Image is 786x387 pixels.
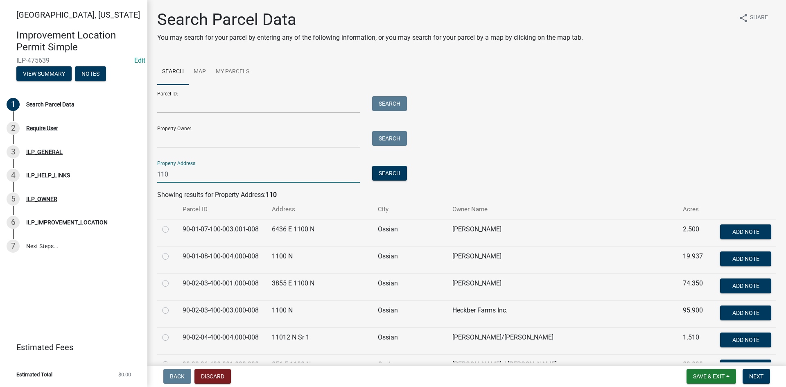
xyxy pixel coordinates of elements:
td: 19.937 [678,246,713,273]
p: You may search for your parcel by entering any of the following information, or you may search fo... [157,33,583,43]
button: shareShare [732,10,775,26]
td: 1100 N [267,246,373,273]
div: 2 [7,122,20,135]
button: Notes [75,66,106,81]
span: Add Note [732,228,759,235]
div: 6 [7,216,20,229]
span: Add Note [732,282,759,289]
button: Add Note [720,306,771,320]
button: View Summary [16,66,72,81]
td: Ossian [373,327,447,354]
td: 90-01-08-100-004.000-008 [178,246,267,273]
wm-modal-confirm: Summary [16,71,72,77]
td: Ossian [373,246,447,273]
a: Estimated Fees [7,339,134,355]
td: 95.900 [678,300,713,327]
button: Add Note [720,333,771,347]
th: Owner Name [447,200,678,219]
div: ILP_OWNER [26,196,57,202]
button: Search [372,131,407,146]
span: $0.00 [118,372,131,377]
button: Search [372,96,407,111]
button: Add Note [720,224,771,239]
td: Heckber Farms Inc. [447,300,678,327]
td: 2.500 [678,219,713,246]
td: [PERSON_NAME]/[PERSON_NAME] [447,327,678,354]
a: Edit [134,57,145,64]
th: Parcel ID [178,200,267,219]
td: [PERSON_NAME] [447,273,678,300]
button: Save & Exit [687,369,736,384]
span: Estimated Total [16,372,52,377]
div: Showing results for Property Address: [157,190,776,200]
span: Next [749,373,763,380]
span: [GEOGRAPHIC_DATA], [US_STATE] [16,10,140,20]
div: 4 [7,169,20,182]
div: 7 [7,240,20,253]
div: 3 [7,145,20,158]
td: 3855 E 1100 N [267,273,373,300]
td: Ossian [373,354,447,381]
td: 851 E 1100 N [267,354,373,381]
span: Add Note [732,336,759,343]
div: ILP_IMPROVEMENT_LOCATION [26,220,108,225]
span: Share [750,13,768,23]
td: [PERSON_NAME] [447,246,678,273]
h4: Improvement Location Permit Simple [16,29,141,53]
button: Next [743,369,770,384]
td: 11012 N Sr 1 [267,327,373,354]
td: 90-02-06-400-001.000-008 [178,354,267,381]
h1: Search Parcel Data [157,10,583,29]
span: Add Note [732,309,759,316]
div: ILP_HELP_LINKS [26,172,70,178]
div: 1 [7,98,20,111]
strong: 110 [266,191,277,199]
span: Add Note [732,255,759,262]
button: Add Note [720,278,771,293]
th: Address [267,200,373,219]
a: Search [157,59,189,85]
td: 1100 N [267,300,373,327]
button: Discard [194,369,231,384]
td: [PERSON_NAME] / [PERSON_NAME] [447,354,678,381]
td: [PERSON_NAME] [447,219,678,246]
td: 90-02-03-400-003.000-008 [178,300,267,327]
td: Ossian [373,273,447,300]
button: Back [163,369,191,384]
td: 90-02-04-400-004.000-008 [178,327,267,354]
wm-modal-confirm: Notes [75,71,106,77]
th: Acres [678,200,713,219]
a: Map [189,59,211,85]
div: Search Parcel Data [26,102,75,107]
a: My Parcels [211,59,254,85]
span: Save & Exit [693,373,725,380]
td: 80.000 [678,354,713,381]
i: share [739,13,748,23]
td: Ossian [373,219,447,246]
td: 90-01-07-100-003.001-008 [178,219,267,246]
div: ILP_GENERAL [26,149,63,155]
wm-modal-confirm: Edit Application Number [134,57,145,64]
td: 74.350 [678,273,713,300]
th: City [373,200,447,219]
td: Ossian [373,300,447,327]
button: Add Note [720,251,771,266]
td: 1.510 [678,327,713,354]
div: 5 [7,192,20,206]
span: ILP-475639 [16,57,131,64]
div: Require User [26,125,58,131]
td: 90-02-03-400-001.000-008 [178,273,267,300]
button: Search [372,166,407,181]
td: 6436 E 1100 N [267,219,373,246]
span: Back [170,373,185,380]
